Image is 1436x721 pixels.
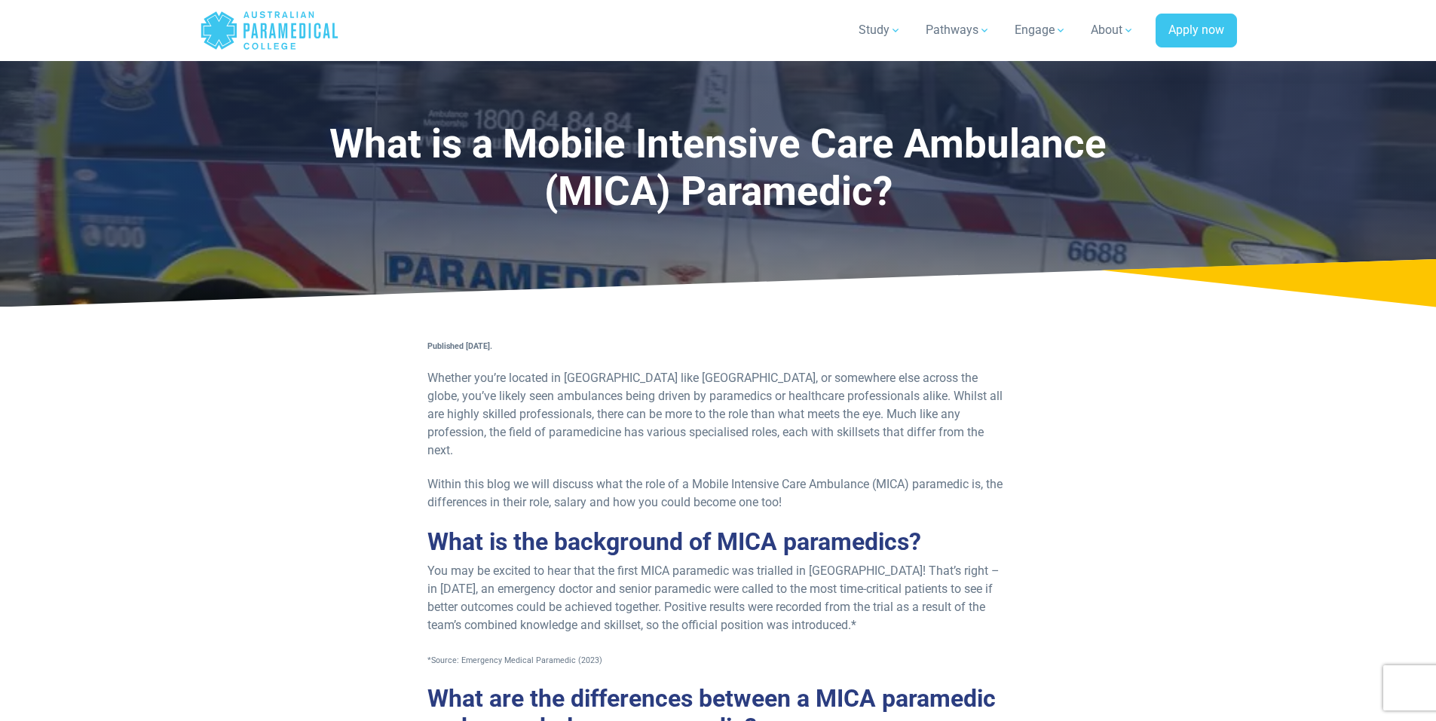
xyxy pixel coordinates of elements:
h1: What is a Mobile Intensive Care Ambulance (MICA) Paramedic? [329,121,1107,216]
span: *Source: Emergency Medical Paramedic (2023) [427,655,602,665]
a: Engage [1006,9,1076,51]
p: Whether you’re located in [GEOGRAPHIC_DATA] like [GEOGRAPHIC_DATA], or somewhere else across the ... [427,369,1009,460]
p: You may be excited to hear that the first MICA paramedic was trialled in [GEOGRAPHIC_DATA]! That’... [427,562,1009,634]
a: Apply now [1156,14,1237,48]
a: About [1082,9,1144,51]
a: Australian Paramedical College [200,6,339,55]
p: Within this blog we will discuss what the role of a Mobile Intensive Care Ambulance (MICA) parame... [427,475,1009,512]
a: Study [850,9,911,51]
a: Pathways [917,9,1000,51]
span: Published [DATE]. [427,341,492,351]
h2: What is the background of MICA paramedics? [427,527,1009,556]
